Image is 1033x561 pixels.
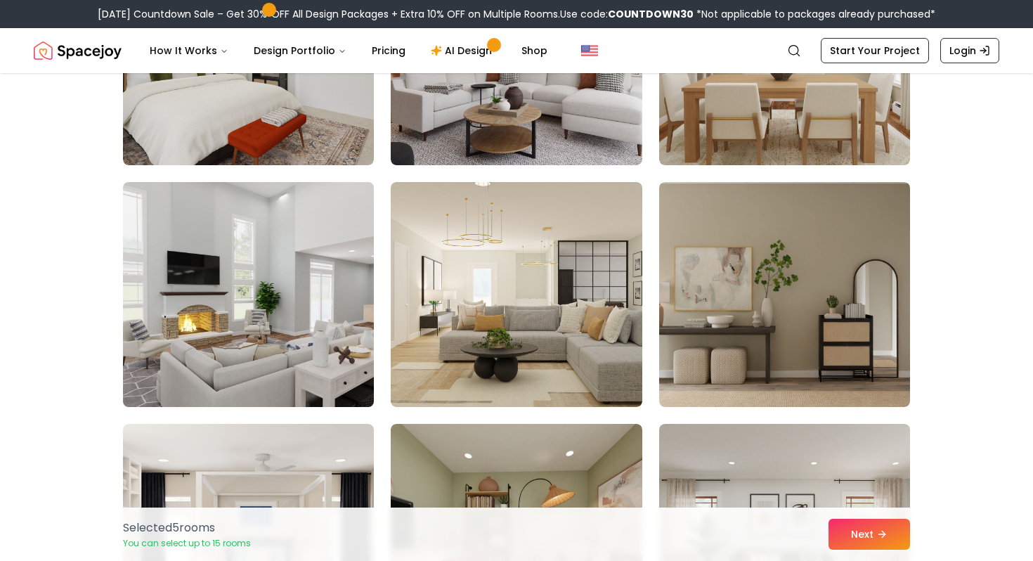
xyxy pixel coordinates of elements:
[510,37,559,65] a: Shop
[581,42,598,59] img: United States
[123,538,251,549] p: You can select up to 15 rooms
[829,519,910,550] button: Next
[694,7,935,21] span: *Not applicable to packages already purchased*
[360,37,417,65] a: Pricing
[123,520,251,536] p: Selected 5 room s
[659,182,910,407] img: Room room-33
[138,37,240,65] button: How It Works
[34,37,122,65] a: Spacejoy
[98,7,935,21] div: [DATE] Countdown Sale – Get 30% OFF All Design Packages + Extra 10% OFF on Multiple Rooms.
[138,37,559,65] nav: Main
[420,37,507,65] a: AI Design
[560,7,694,21] span: Use code:
[608,7,694,21] b: COUNTDOWN30
[391,182,642,407] img: Room room-32
[940,38,999,63] a: Login
[821,38,929,63] a: Start Your Project
[34,37,122,65] img: Spacejoy Logo
[34,28,999,73] nav: Global
[242,37,358,65] button: Design Portfolio
[117,176,380,413] img: Room room-31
